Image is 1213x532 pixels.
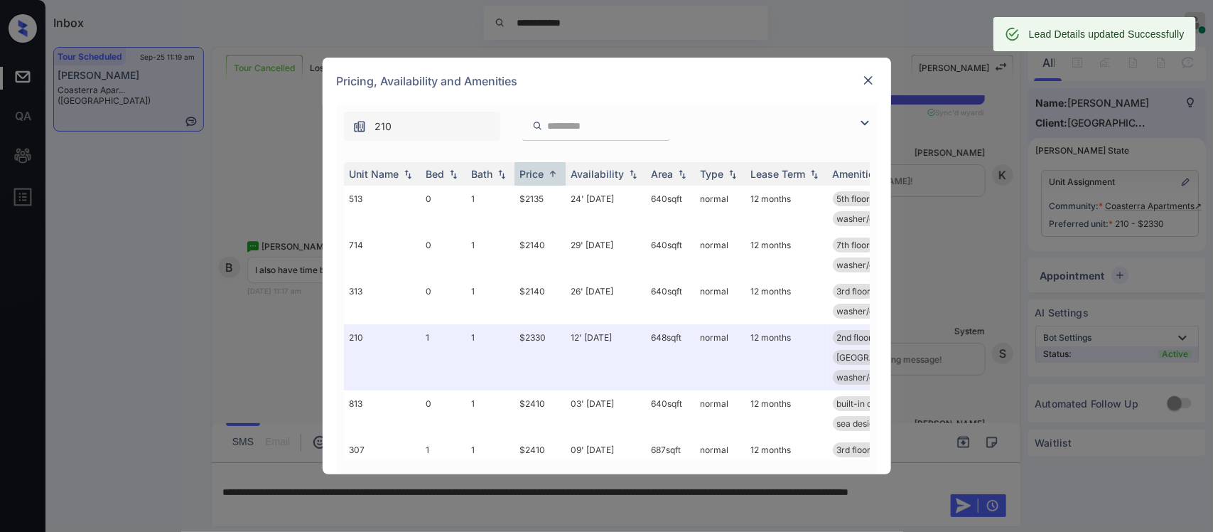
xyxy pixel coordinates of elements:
[807,169,821,179] img: sorting
[745,324,827,390] td: 12 months
[833,168,880,180] div: Amenities
[861,73,875,87] img: close
[466,186,514,232] td: 1
[652,168,674,180] div: Area
[514,324,566,390] td: $2330
[344,324,421,390] td: 210
[726,169,740,179] img: sorting
[856,115,873,132] img: icon-zuma
[571,168,625,180] div: Availability
[695,437,745,483] td: normal
[546,169,560,179] img: sorting
[566,324,646,390] td: 12' [DATE]
[421,437,466,483] td: 1
[837,306,892,316] span: washer/dryer
[421,324,466,390] td: 1
[566,278,646,324] td: 26' [DATE]
[446,169,460,179] img: sorting
[837,418,908,429] span: sea design pack...
[695,324,745,390] td: normal
[514,437,566,483] td: $2410
[375,119,392,134] span: 210
[344,390,421,437] td: 813
[745,232,827,278] td: 12 months
[514,390,566,437] td: $2410
[520,168,544,180] div: Price
[350,168,399,180] div: Unit Name
[745,437,827,483] td: 12 months
[344,437,421,483] td: 307
[566,232,646,278] td: 29' [DATE]
[837,332,873,343] span: 2nd floor
[745,390,827,437] td: 12 months
[837,193,870,204] span: 5th floor
[566,186,646,232] td: 24' [DATE]
[675,169,689,179] img: sorting
[401,169,415,179] img: sorting
[837,213,892,224] span: washer/dryer
[751,168,806,180] div: Lease Term
[1029,21,1185,47] div: Lead Details updated Successfully
[695,186,745,232] td: normal
[837,352,924,363] span: [GEOGRAPHIC_DATA]
[837,372,892,383] span: washer/dryer
[745,278,827,324] td: 12 months
[344,278,421,324] td: 313
[646,232,695,278] td: 640 sqft
[646,324,695,390] td: 648 sqft
[495,169,509,179] img: sorting
[695,278,745,324] td: normal
[626,169,640,179] img: sorting
[344,186,421,232] td: 513
[532,119,543,132] img: icon-zuma
[426,168,445,180] div: Bed
[701,168,724,180] div: Type
[646,278,695,324] td: 640 sqft
[352,119,367,134] img: icon-zuma
[421,232,466,278] td: 0
[466,390,514,437] td: 1
[466,232,514,278] td: 1
[837,260,892,270] span: washer/dryer
[466,278,514,324] td: 1
[514,186,566,232] td: $2135
[837,286,871,297] span: 3rd floor
[837,240,870,250] span: 7th floor
[695,390,745,437] td: normal
[566,390,646,437] td: 03' [DATE]
[421,390,466,437] td: 0
[421,278,466,324] td: 0
[695,232,745,278] td: normal
[646,390,695,437] td: 640 sqft
[466,437,514,483] td: 1
[514,278,566,324] td: $2140
[837,398,887,409] span: built-in desk
[837,445,871,455] span: 3rd floor
[745,186,827,232] td: 12 months
[466,324,514,390] td: 1
[472,168,493,180] div: Bath
[646,437,695,483] td: 687 sqft
[514,232,566,278] td: $2140
[323,58,891,105] div: Pricing, Availability and Amenities
[421,186,466,232] td: 0
[646,186,695,232] td: 640 sqft
[344,232,421,278] td: 714
[566,437,646,483] td: 09' [DATE]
